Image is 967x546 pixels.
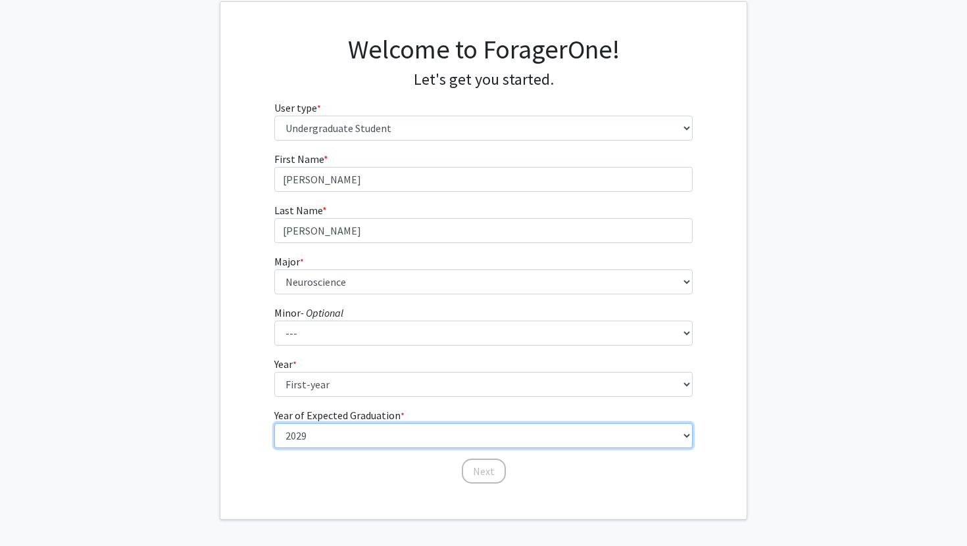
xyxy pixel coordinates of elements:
[10,487,56,536] iframe: Chat
[274,254,304,269] label: Major
[462,459,506,484] button: Next
[301,306,343,319] i: - Optional
[274,34,693,65] h1: Welcome to ForagerOne!
[274,100,321,116] label: User type
[274,407,405,423] label: Year of Expected Graduation
[274,204,322,217] span: Last Name
[274,305,343,321] label: Minor
[274,152,324,166] span: First Name
[274,70,693,89] h4: Let's get you started.
[274,356,297,372] label: Year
